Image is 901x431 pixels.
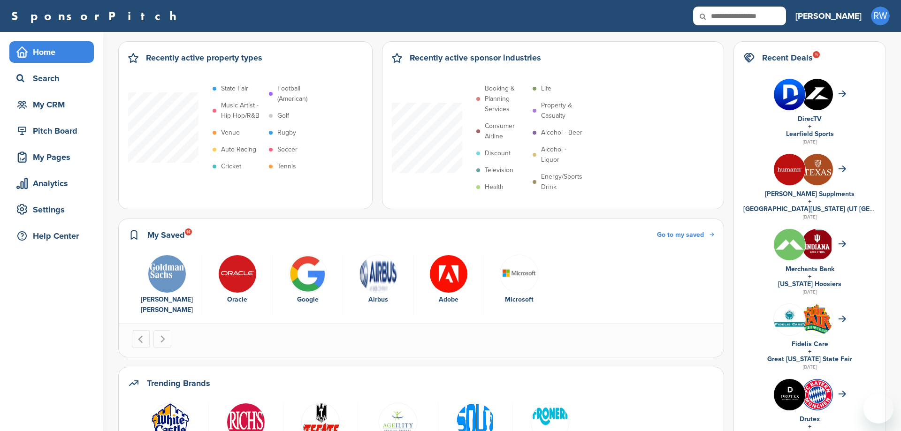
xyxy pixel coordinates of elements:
[137,295,197,315] div: [PERSON_NAME] [PERSON_NAME]
[802,79,833,110] img: Yitarkkj 400x400
[413,255,484,316] div: 5 of 6
[9,68,94,89] a: Search
[485,121,528,142] p: Consumer Airline
[221,83,248,94] p: State Fair
[765,190,855,198] a: [PERSON_NAME] Supplments
[289,255,327,293] img: Bwupxdxo 400x400
[743,138,876,146] div: [DATE]
[778,280,841,288] a: [US_STATE] Hoosiers
[277,295,338,305] div: Google
[774,304,805,335] img: Data
[221,128,240,138] p: Venue
[137,255,197,316] a: Goldman sachs logo [PERSON_NAME] [PERSON_NAME]
[14,201,94,218] div: Settings
[767,355,852,363] a: Great [US_STATE] State Fair
[743,213,876,221] div: [DATE]
[221,144,256,155] p: Auto Racing
[147,377,210,390] h2: Trending Brands
[202,255,273,316] div: 2 of 6
[485,182,504,192] p: Health
[774,229,805,260] img: Xco1jgka 400x400
[813,51,820,58] div: 5
[429,255,468,293] img: Adobe logo
[541,144,584,165] p: Alcohol - Liquor
[808,197,811,205] a: +
[808,423,811,431] a: +
[277,128,296,138] p: Rugby
[218,255,257,293] img: Data
[207,255,267,305] a: Data Oracle
[221,100,264,121] p: Music Artist - Hip Hop/R&B
[774,79,805,110] img: 0c2wmxyy 400x400
[792,340,828,348] a: Fidelis Care
[14,227,94,244] div: Help Center
[802,379,833,410] img: Open uri20141112 64162 1l1jknv?1415809301
[802,229,833,260] img: W dv5gwi 400x400
[802,154,833,185] img: Unnamed
[185,228,192,235] div: 14
[798,115,822,123] a: DirecTV
[146,51,262,64] h2: Recently active property types
[9,94,94,115] a: My CRM
[9,120,94,142] a: Pitch Board
[221,161,241,172] p: Cricket
[743,288,876,296] div: [DATE]
[343,255,413,316] div: 4 of 6
[484,255,554,316] div: 6 of 6
[147,228,185,242] h2: My Saved
[485,148,511,159] p: Discount
[11,10,183,22] a: SponsorPitch
[795,9,862,23] h3: [PERSON_NAME]
[808,348,811,355] a: +
[132,255,202,316] div: 1 of 6
[410,51,541,64] h2: Recently active sponsor industries
[14,122,94,139] div: Pitch Board
[762,51,813,64] h2: Recent Deals
[277,111,289,121] p: Golf
[489,255,550,305] a: Open uri20141112 50798 1opp7tv Microsoft
[273,255,343,316] div: 3 of 6
[418,295,479,305] div: Adobe
[795,6,862,26] a: [PERSON_NAME]
[9,146,94,168] a: My Pages
[14,175,94,192] div: Analytics
[863,393,893,423] iframe: Button to launch messaging window
[9,225,94,247] a: Help Center
[786,265,834,273] a: Merchants Bank
[9,173,94,194] a: Analytics
[743,363,876,371] div: [DATE]
[153,330,171,348] button: Next slide
[14,96,94,113] div: My CRM
[14,44,94,60] div: Home
[348,255,408,305] a: Open uri20141112 50798 1ek9zvo Airbus
[485,165,513,175] p: Television
[786,130,834,138] a: Learfield Sports
[14,70,94,87] div: Search
[277,255,338,305] a: Bwupxdxo 400x400 Google
[657,230,714,240] a: Go to my saved
[500,255,538,293] img: Open uri20141112 50798 1opp7tv
[489,295,550,305] div: Microsoft
[808,122,811,130] a: +
[541,100,584,121] p: Property & Casualty
[808,272,811,280] a: +
[207,295,267,305] div: Oracle
[277,161,296,172] p: Tennis
[541,172,584,192] p: Energy/Sports Drink
[418,255,479,305] a: Adobe logo Adobe
[871,7,890,25] span: RW
[657,231,704,239] span: Go to my saved
[774,379,805,410] img: Images (4)
[485,83,528,114] p: Booking & Planning Services
[132,330,150,348] button: Go to last slide
[277,144,298,155] p: Soccer
[774,154,805,185] img: Xl cslqk 400x400
[348,295,408,305] div: Airbus
[148,255,186,293] img: Goldman sachs logo
[359,255,397,293] img: Open uri20141112 50798 1ek9zvo
[800,415,820,423] a: Drutex
[802,304,833,335] img: Download
[9,41,94,63] a: Home
[541,83,551,94] p: Life
[277,83,321,104] p: Football (American)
